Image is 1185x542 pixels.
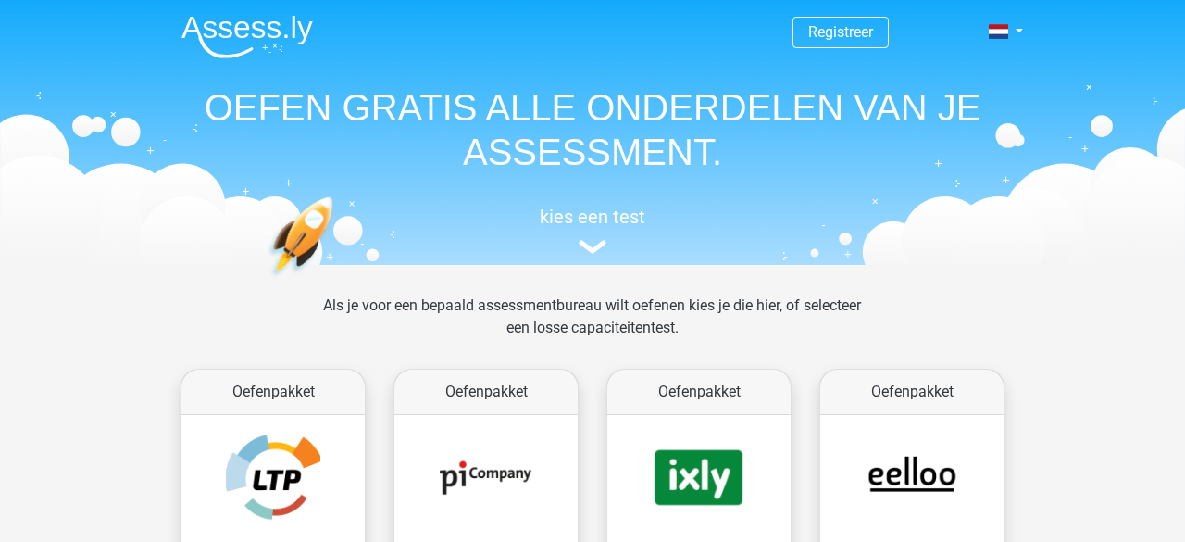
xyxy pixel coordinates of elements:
[167,206,1018,228] h5: kies een test
[167,206,1018,255] a: kies een test
[308,295,876,361] div: Als je voor een bepaald assessmentbureau wilt oefenen kies je die hier, of selecteer een losse ca...
[579,240,606,254] img: assessment
[268,196,405,364] img: oefenen
[167,85,1018,174] h1: OEFEN GRATIS ALLE ONDERDELEN VAN JE ASSESSMENT.
[808,23,873,41] a: Registreer
[181,15,313,58] img: Assessly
